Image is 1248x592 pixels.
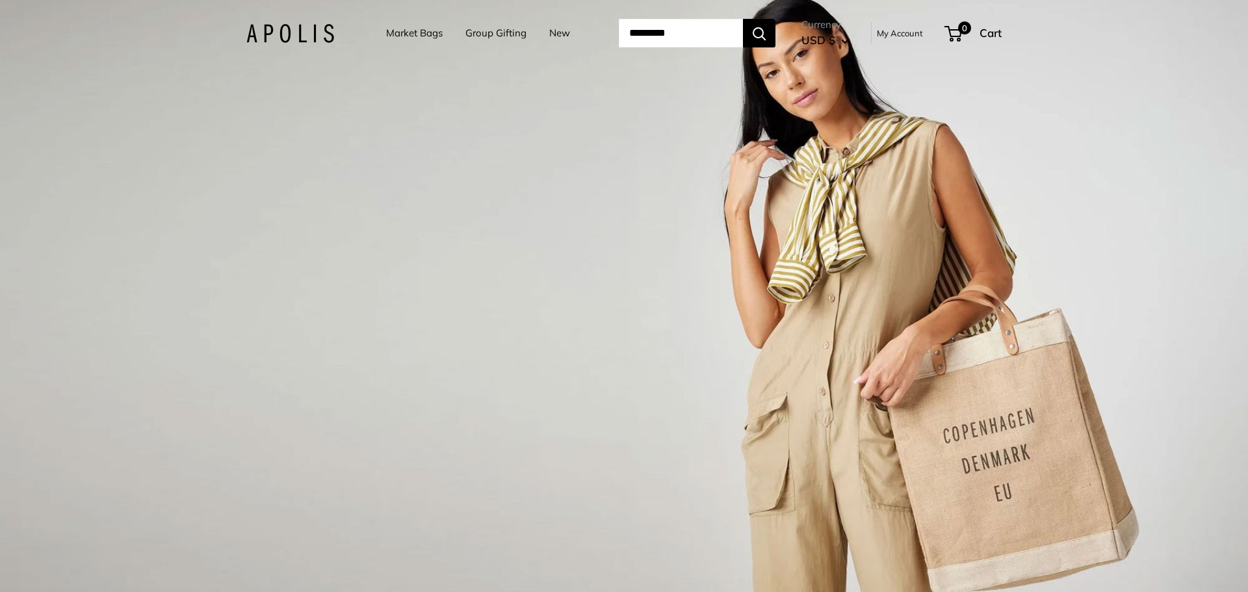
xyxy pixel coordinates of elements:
[946,23,1002,44] a: 0 Cart
[958,21,971,34] span: 0
[743,19,775,47] button: Search
[619,19,743,47] input: Search...
[801,33,835,47] span: USD $
[877,25,923,41] a: My Account
[549,24,570,42] a: New
[246,24,334,43] img: Apolis
[465,24,526,42] a: Group Gifting
[801,16,849,34] span: Currency
[980,26,1002,40] span: Cart
[801,30,849,51] button: USD $
[386,24,443,42] a: Market Bags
